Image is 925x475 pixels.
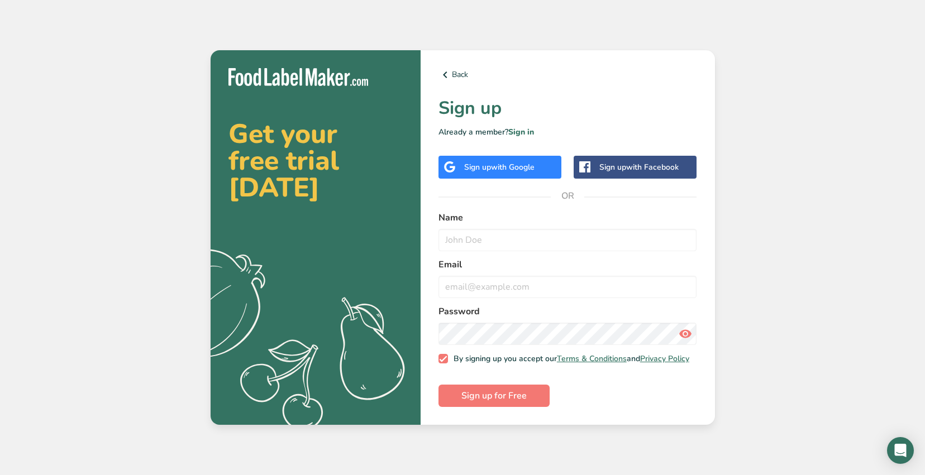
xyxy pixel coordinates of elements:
[228,68,368,87] img: Food Label Maker
[640,353,689,364] a: Privacy Policy
[887,437,914,464] div: Open Intercom Messenger
[491,162,535,172] span: with Google
[438,211,697,224] label: Name
[438,258,697,271] label: Email
[438,95,697,122] h1: Sign up
[464,161,535,173] div: Sign up
[508,127,534,137] a: Sign in
[228,121,403,201] h2: Get your free trial [DATE]
[551,179,584,213] span: OR
[438,126,697,138] p: Already a member?
[438,385,550,407] button: Sign up for Free
[438,276,697,298] input: email@example.com
[557,353,627,364] a: Terms & Conditions
[599,161,679,173] div: Sign up
[438,229,697,251] input: John Doe
[438,305,697,318] label: Password
[461,389,527,402] span: Sign up for Free
[626,162,679,172] span: with Facebook
[438,68,697,81] a: Back
[448,354,689,364] span: By signing up you accept our and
